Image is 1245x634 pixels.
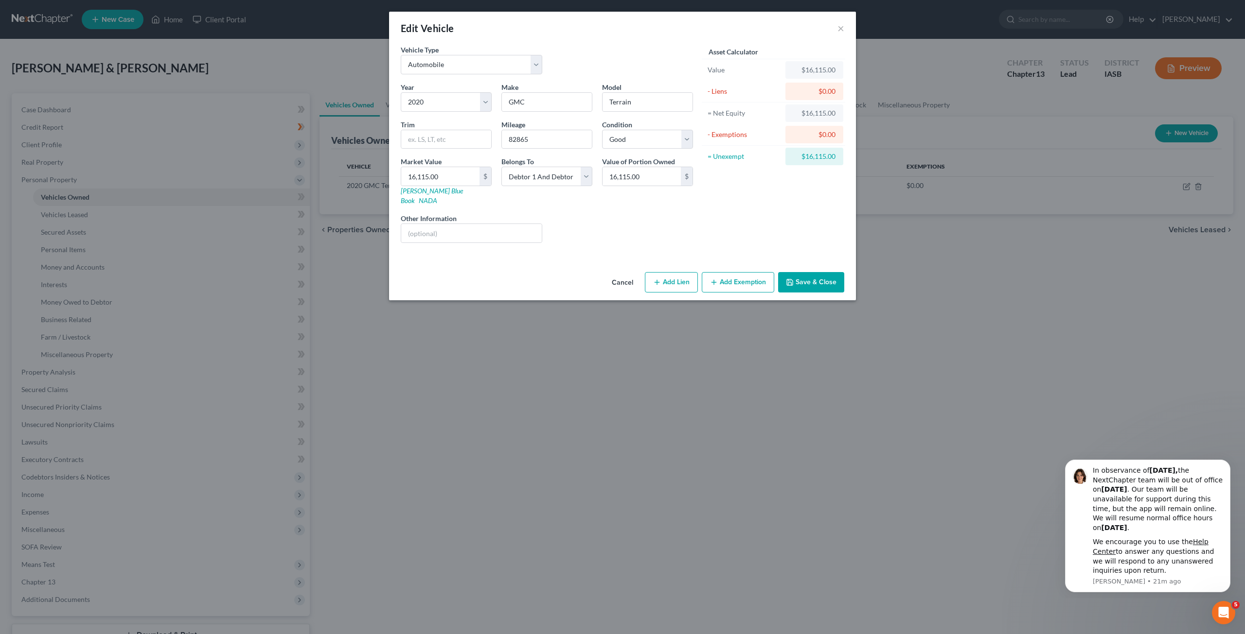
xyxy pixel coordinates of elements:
div: = Net Equity [708,108,781,118]
span: Belongs To [501,157,534,166]
button: Add Lien [645,272,698,292]
label: Year [401,82,414,92]
div: $0.00 [793,130,836,139]
label: Model [602,82,622,92]
label: Mileage [501,120,525,130]
div: = Unexempt [708,152,781,161]
div: - Exemptions [708,130,781,139]
button: Add Exemption [702,272,774,292]
span: Make [501,83,518,91]
input: ex. Altima [603,93,693,111]
div: $16,115.00 [793,152,836,161]
input: ex. Nissan [502,93,592,111]
div: - Liens [708,86,781,96]
input: (optional) [401,224,542,242]
label: Trim [401,120,415,130]
iframe: Intercom live chat [1212,601,1235,624]
label: Vehicle Type [401,45,439,55]
label: Other Information [401,213,457,223]
input: -- [502,130,592,149]
a: NADA [419,196,437,205]
div: $ [480,167,491,186]
label: Asset Calculator [709,47,758,57]
input: 0.00 [603,167,681,186]
label: Condition [602,120,632,130]
label: Value of Portion Owned [602,156,675,167]
iframe: Intercom notifications message [1050,451,1245,598]
span: 5 [1232,601,1240,609]
button: × [837,22,844,34]
div: $0.00 [793,86,836,96]
div: $ [681,167,693,186]
button: Save & Close [778,272,844,292]
label: Market Value [401,156,442,167]
div: Edit Vehicle [401,21,454,35]
button: Cancel [604,273,641,292]
div: Value [708,65,781,75]
div: $16,115.00 [793,108,836,118]
div: $16,115.00 [793,65,836,75]
input: 0.00 [401,167,480,186]
input: ex. LS, LT, etc [401,130,491,149]
a: [PERSON_NAME] Blue Book [401,187,463,205]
